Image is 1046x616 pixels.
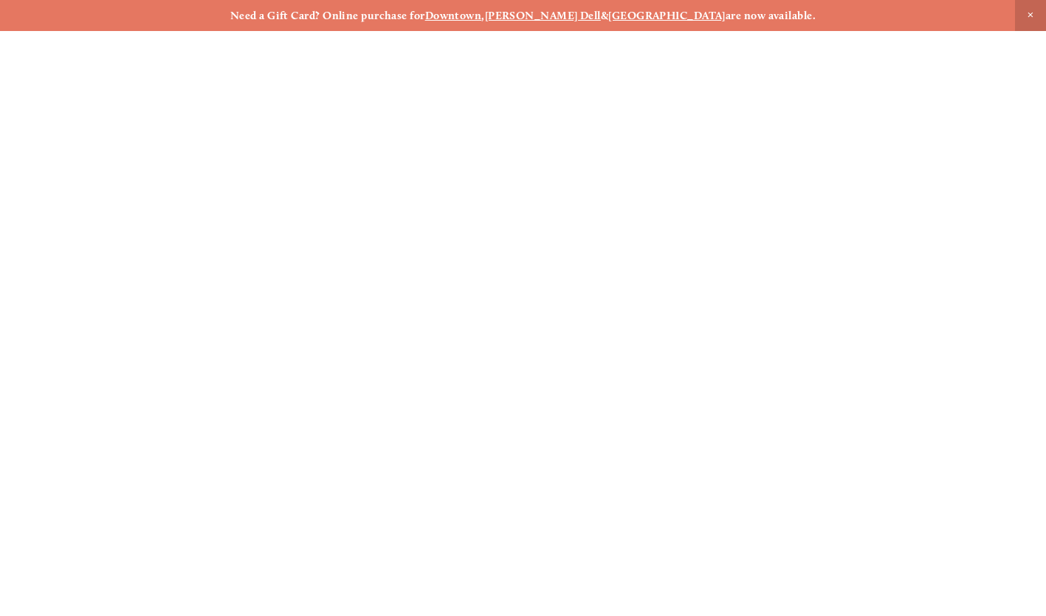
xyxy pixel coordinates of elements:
a: [GEOGRAPHIC_DATA] [608,9,726,22]
a: Downtown [425,9,482,22]
strong: , [481,9,484,22]
a: [PERSON_NAME] Dell [485,9,601,22]
strong: are now available. [726,9,816,22]
strong: Need a Gift Card? Online purchase for [230,9,425,22]
strong: & [601,9,608,22]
